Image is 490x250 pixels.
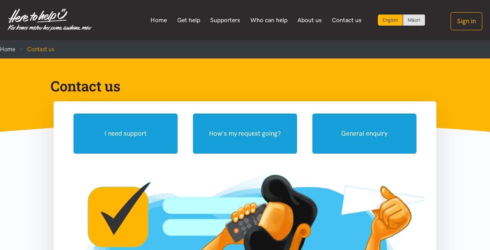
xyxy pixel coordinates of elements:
button: I need support [73,114,178,154]
li: Contact us [15,45,54,54]
button: How's my request going? [193,114,297,154]
div: Current language [378,15,403,26]
h1: Contact us [51,77,427,95]
a: Who can help [245,12,293,28]
button: Sign in [451,12,482,30]
a: Get help [172,12,205,28]
a: Supporters [205,12,245,28]
a: Home [145,12,172,28]
a: Contact us [327,12,367,28]
img: Home [8,8,91,31]
div: Language toggle [378,15,425,26]
a: About us [292,12,327,28]
a: Switch to Te Reo Māori [403,15,425,26]
button: General enquiry [312,114,416,154]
